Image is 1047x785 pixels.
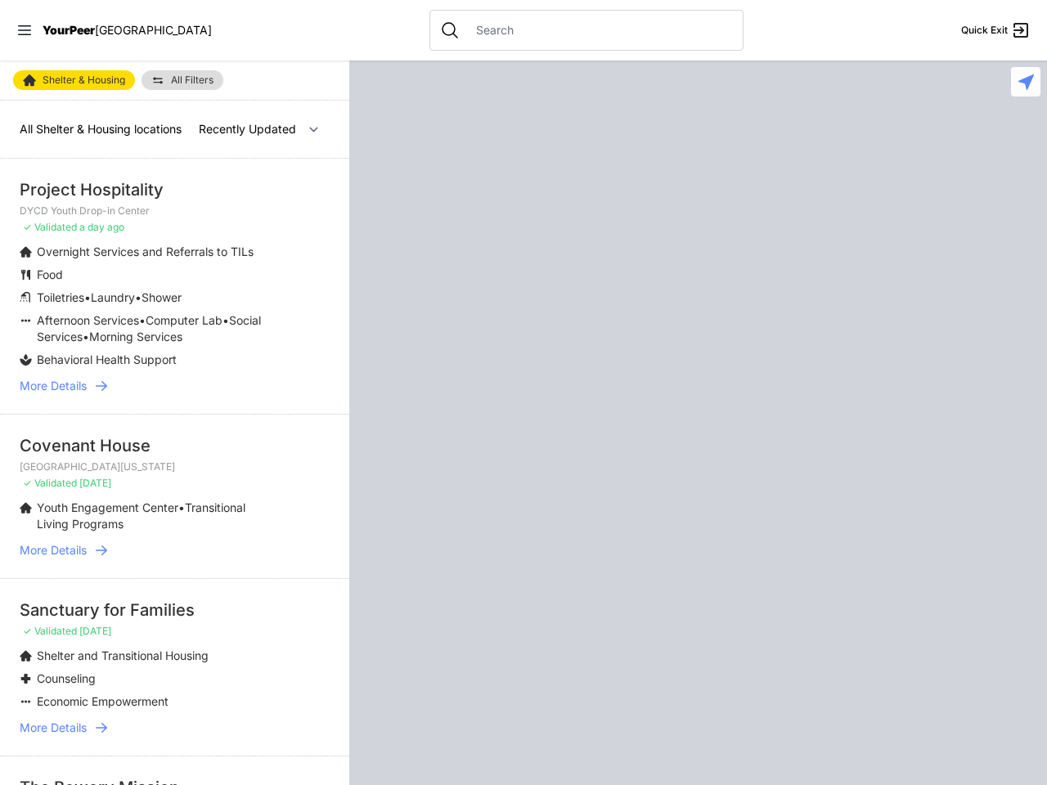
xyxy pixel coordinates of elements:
span: Shower [142,290,182,304]
a: YourPeer[GEOGRAPHIC_DATA] [43,25,212,35]
p: [GEOGRAPHIC_DATA][US_STATE] [20,460,330,473]
span: ✓ Validated [23,221,77,233]
span: • [84,290,91,304]
span: Afternoon Services [37,313,139,327]
div: Project Hospitality [20,178,330,201]
span: More Details [20,378,87,394]
span: • [222,313,229,327]
span: Economic Empowerment [37,694,169,708]
span: More Details [20,720,87,736]
span: Computer Lab [146,313,222,327]
span: Morning Services [89,330,182,343]
p: DYCD Youth Drop-in Center [20,204,330,218]
a: Shelter & Housing [13,70,135,90]
span: • [178,500,185,514]
input: Search [466,22,733,38]
span: [DATE] [79,477,111,489]
span: All Shelter & Housing locations [20,122,182,136]
a: Quick Exit [961,20,1031,40]
span: Laundry [91,290,135,304]
span: a day ago [79,221,124,233]
span: Toiletries [37,290,84,304]
a: More Details [20,542,330,558]
span: • [83,330,89,343]
span: Counseling [37,671,96,685]
span: Behavioral Health Support [37,352,177,366]
span: • [135,290,142,304]
span: Shelter & Housing [43,75,125,85]
span: Youth Engagement Center [37,500,178,514]
div: Covenant House [20,434,330,457]
div: Sanctuary for Families [20,599,330,621]
span: [DATE] [79,625,111,637]
span: Food [37,267,63,281]
span: Overnight Services and Referrals to TILs [37,244,254,258]
a: More Details [20,378,330,394]
span: More Details [20,542,87,558]
span: YourPeer [43,23,95,37]
span: Quick Exit [961,24,1008,37]
a: More Details [20,720,330,736]
span: All Filters [171,75,213,85]
span: Shelter and Transitional Housing [37,648,209,662]
span: • [139,313,146,327]
span: [GEOGRAPHIC_DATA] [95,23,212,37]
span: ✓ Validated [23,477,77,489]
a: All Filters [142,70,223,90]
span: ✓ Validated [23,625,77,637]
